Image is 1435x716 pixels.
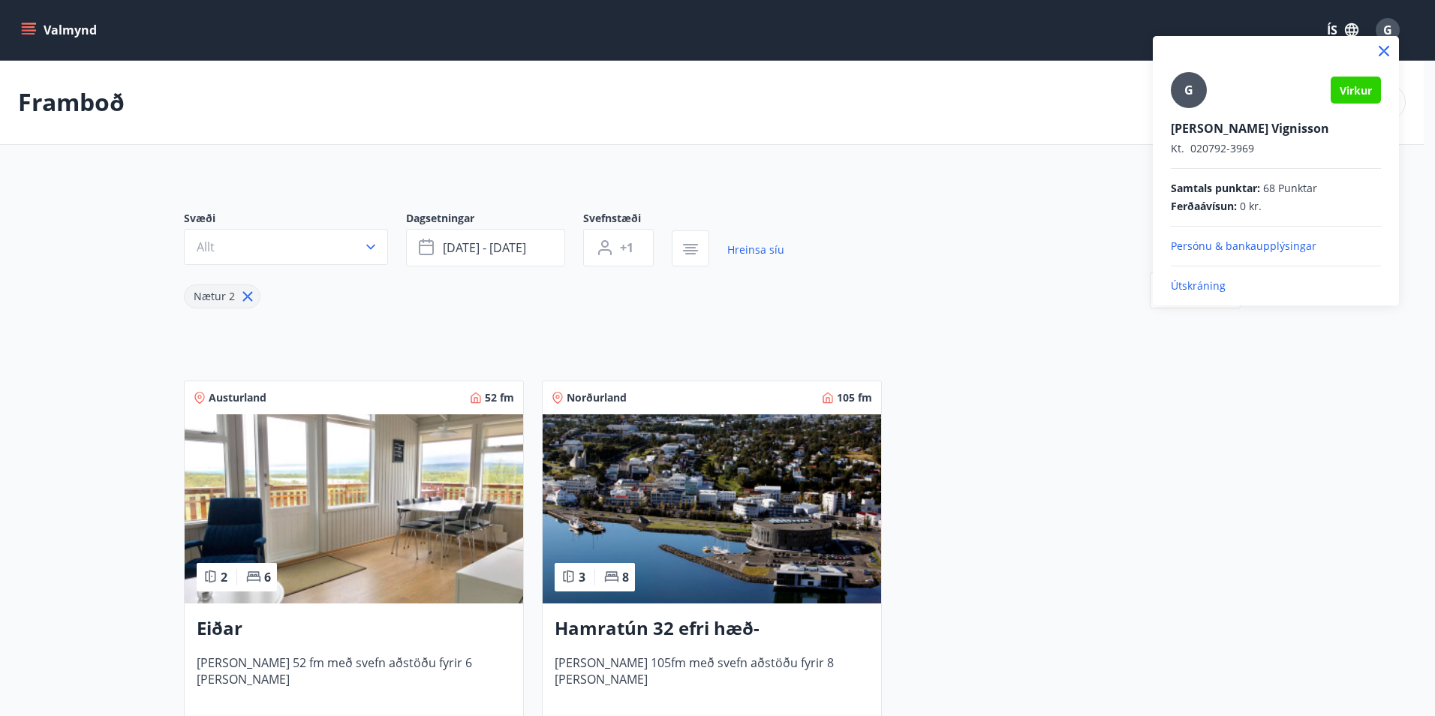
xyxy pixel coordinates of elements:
span: Ferðaávísun : [1171,199,1237,214]
p: [PERSON_NAME] Vignisson [1171,120,1381,137]
span: Kt. [1171,141,1184,155]
span: Samtals punktar : [1171,181,1260,196]
span: 0 kr. [1240,199,1262,214]
p: Persónu & bankaupplýsingar [1171,239,1381,254]
span: G [1184,82,1193,98]
span: Virkur [1340,83,1372,98]
p: Útskráning [1171,278,1381,293]
p: 020792-3969 [1171,141,1381,156]
span: 68 Punktar [1263,181,1317,196]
